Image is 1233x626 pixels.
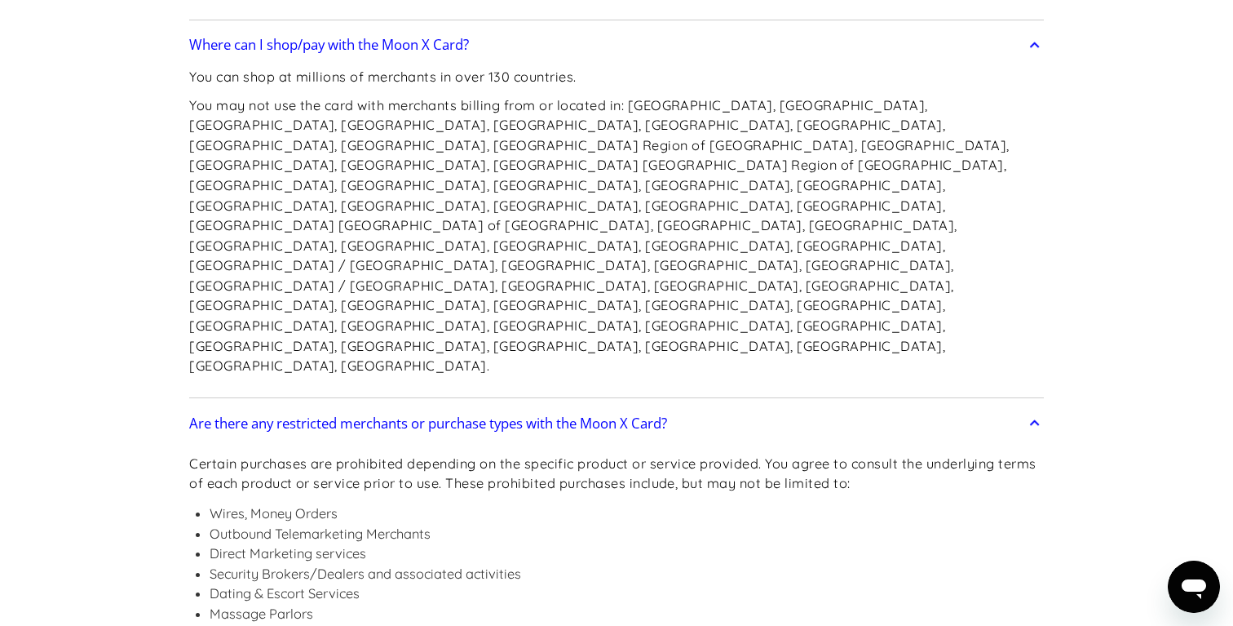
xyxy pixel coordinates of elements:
p: You can shop at millions of merchants in over 130 countries. [189,67,1044,87]
li: Direct Marketing services [210,544,1044,564]
h2: Are there any restricted merchants or purchase types with the Moon X Card? [189,415,667,432]
h2: Where can I shop/pay with the Moon X Card? [189,37,469,53]
li: Massage Parlors [210,604,1044,624]
li: Security Brokers/Dealers and associated activities [210,564,1044,584]
p: Certain purchases are prohibited depending on the specific product or service provided. You agree... [189,454,1044,494]
li: Dating & Escort Services [210,584,1044,604]
li: Wires, Money Orders [210,504,1044,524]
li: Outbound Telemarketing Merchants [210,524,1044,544]
a: Are there any restricted merchants or purchase types with the Moon X Card? [189,406,1044,441]
a: Where can I shop/pay with the Moon X Card? [189,28,1044,62]
iframe: Button to launch messaging window [1168,561,1220,613]
p: You may not use the card with merchants billing from or located in: [GEOGRAPHIC_DATA], [GEOGRAPHI... [189,95,1044,376]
